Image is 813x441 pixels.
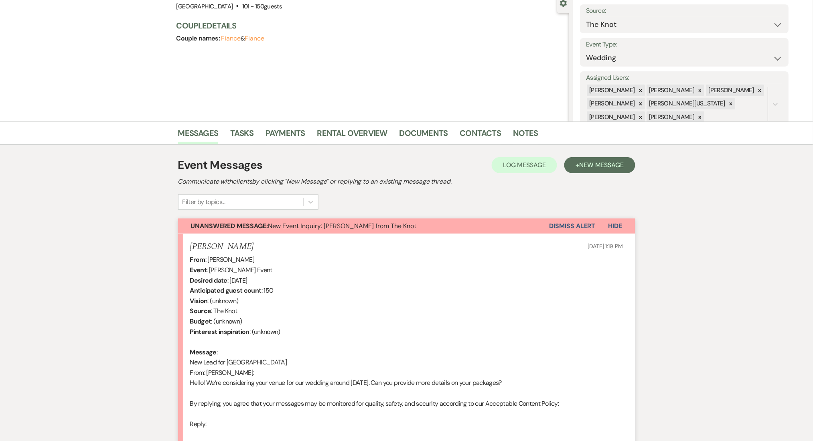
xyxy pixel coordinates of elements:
[182,197,225,207] div: Filter by topics...
[579,161,624,169] span: New Message
[266,127,305,144] a: Payments
[492,157,557,173] button: Log Message
[586,39,783,51] label: Event Type:
[190,297,208,305] b: Vision
[191,222,417,230] span: New Event Inquiry: [PERSON_NAME] from The Knot
[230,127,253,144] a: Tasks
[587,98,637,109] div: [PERSON_NAME]
[190,242,254,252] h5: [PERSON_NAME]
[608,222,622,230] span: Hide
[190,286,262,295] b: Anticipated guest count
[503,161,546,169] span: Log Message
[549,218,596,234] button: Dismiss Alert
[191,222,268,230] strong: Unanswered Message:
[176,20,561,31] h3: Couple Details
[586,5,783,17] label: Source:
[176,2,233,10] span: [GEOGRAPHIC_DATA]
[190,266,207,274] b: Event
[399,127,448,144] a: Documents
[221,34,264,42] span: &
[586,72,783,84] label: Assigned Users:
[178,218,549,234] button: Unanswered Message:New Event Inquiry: [PERSON_NAME] from The Knot
[190,307,211,315] b: Source
[460,127,501,144] a: Contacts
[178,157,263,174] h1: Event Messages
[587,111,637,123] div: [PERSON_NAME]
[588,243,623,250] span: [DATE] 1:19 PM
[587,85,637,96] div: [PERSON_NAME]
[245,35,264,42] button: Fiance
[190,255,205,264] b: From
[596,218,635,234] button: Hide
[706,85,756,96] div: [PERSON_NAME]
[317,127,387,144] a: Rental Overview
[647,111,696,123] div: [PERSON_NAME]
[190,317,211,326] b: Budget
[647,85,696,96] div: [PERSON_NAME]
[178,177,635,186] h2: Communicate with clients by clicking "New Message" or replying to an existing message thread.
[221,35,241,42] button: Fiance
[513,127,538,144] a: Notes
[178,127,219,144] a: Messages
[176,34,221,42] span: Couple names:
[647,98,727,109] div: [PERSON_NAME][US_STATE]
[190,328,250,336] b: Pinterest inspiration
[564,157,635,173] button: +New Message
[190,348,217,356] b: Message
[242,2,282,10] span: 101 - 150 guests
[190,276,227,285] b: Desired date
